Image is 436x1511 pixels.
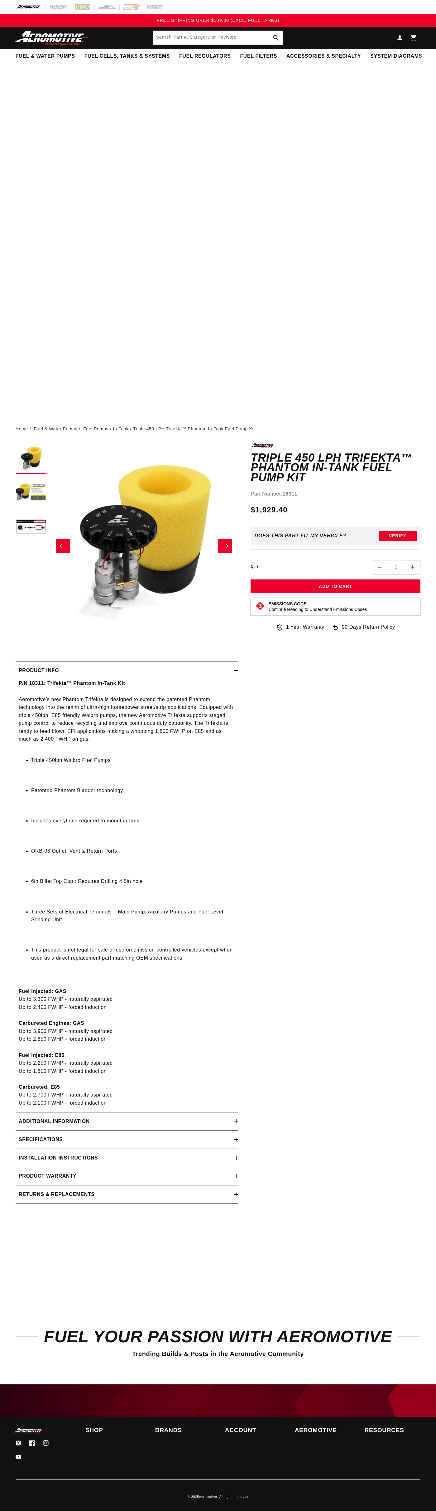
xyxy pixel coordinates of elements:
[84,53,170,60] span: Fuel Cells, Tanks & Systems
[113,425,133,432] li: In-Tank
[332,623,395,637] a: 90 Days Return Policy
[16,661,238,680] summary: Product Info
[365,1428,420,1433] summary: Resources
[268,601,306,606] strong: Emissions Code
[155,1428,211,1433] summary: Brands
[268,607,367,612] p: Continue Reading to Understand Emissions Codes
[218,539,232,553] button: Slide right
[19,1053,65,1058] strong: Fuel Injected: E85
[13,31,91,45] img: Aeromotive
[31,756,235,764] li: Triple 450lph Walbro Fuel Pumps
[370,53,422,60] span: System Diagrams
[276,623,324,631] a: 1 Year Warranty
[282,49,366,64] summary: Accessories & Specialty
[269,31,283,45] button: Search Part #, Category or Keyword
[19,1136,63,1144] h2: Specifications
[240,53,277,60] span: Fuel Filters
[251,564,259,569] label: QTY
[31,946,235,962] li: This product is not legal for sale or use on emission-controlled vehicles except when used as a d...
[80,49,175,64] summary: Fuel Cells, Tanks & Systems
[31,908,235,924] li: Three Sets of Electrical Terminals : Main Pump, Auxiliary Pumps and Fuel Level Sending Unit
[19,1084,60,1090] strong: Carbureted: E85
[19,1190,94,1199] h2: Returns & replacements
[225,1428,281,1433] summary: Account
[19,679,235,751] p: Aeromotive’s new Phantom Trifekta is designed to extend the patented Phantom technology into the ...
[16,443,47,474] button: Load image 1 in gallery view
[16,53,75,60] span: Fuel & Water Pumps
[219,1495,248,1499] small: All rights reserved
[16,1149,238,1167] summary: Installation Instructions
[16,425,28,432] a: Home
[19,680,125,686] strong: P/N 18311: Trifekta™ Phantom In-Tank Kit
[179,53,231,60] span: Fuel Regulators
[11,49,80,64] summary: Fuel & Water Pumps
[19,1117,90,1126] h2: Additional information
[31,877,235,885] li: 6in Billet Top Cap : Requires Drilling 4.5in hole
[251,490,420,498] div: Part Number:
[133,425,255,432] li: Triple 450 LPH Trifekta™ Phantom In-Tank Fuel Pump Kit
[379,531,417,541] button: Verify
[16,1112,238,1131] summary: Additional information
[255,601,265,611] img: Emissions code
[34,425,77,432] a: Fuel & Water Pumps
[268,601,367,612] button: Emissions CodeContinue Reading to Understand Emissions Codes
[16,1131,238,1149] summary: Specifications
[85,1428,141,1433] summary: Shop
[286,53,361,60] span: Accessories & Specialty
[283,491,298,496] strong: 18311
[16,1167,238,1185] summary: Product warranty
[251,504,287,516] span: $1,929.40
[366,49,427,64] summary: System Diagrams
[132,1350,304,1357] span: Trending Builds & Posts in the Aeromotive Community
[153,31,283,45] input: Search Part #, Category or Keyword
[16,477,47,509] button: Load image 2 in gallery view
[199,1495,217,1499] a: Aeromotive
[157,18,279,23] span: FREE SHIPPING OVER $109.00 (EXCL. FUEL TANKS)
[31,847,235,855] li: ORB-08 Outlet, Vent & Return Ports
[31,787,235,795] li: Patented Phantom Bladder technology
[16,1185,238,1203] summary: Returns & replacements
[13,1428,45,1434] img: Aeromotive
[19,1154,98,1162] h2: Installation Instructions
[254,533,346,539] div: Does This part fit My vehicle?
[16,425,420,432] nav: breadcrumbs
[16,1329,420,1344] h2: Fuel Your Passion with Aeromotive
[295,1428,351,1433] summary: Aeromotive
[251,579,420,593] button: Add to Cart
[175,49,235,64] summary: Fuel Regulators
[19,666,59,675] h2: Product Info
[31,817,235,825] li: Includes everything required to mount in-tank
[56,539,70,553] button: Slide left
[251,453,420,482] h1: Triple 450 LPH Trifekta™ Phantom In-Tank Fuel Pump Kit
[16,443,238,648] media-gallery: Gallery Viewer
[19,989,66,994] strong: Fuel Injected: GAS
[19,971,235,1107] p: Up to 3,300 FWHP - naturally aspirated Up to 2,400 FWHP - forced induction Up to 3,900 FWHP - nat...
[342,623,395,637] span: 90 Days Return Policy
[83,425,108,432] a: Fuel Pumps
[235,49,282,64] summary: Fuel Filters
[19,1172,77,1180] h2: Product warranty
[286,623,324,631] span: 1 Year Warranty
[16,512,47,543] button: Load image 3 in gallery view
[19,1020,84,1026] strong: Carbureted Engines: GAS
[188,1495,218,1499] small: © 2025 .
